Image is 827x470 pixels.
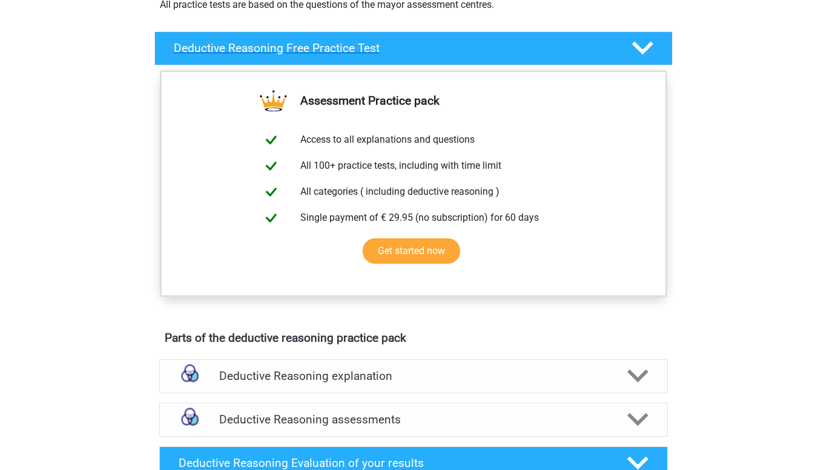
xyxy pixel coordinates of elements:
[174,361,205,391] img: deductive reasoning explanations
[363,238,460,264] a: Get started now
[154,403,673,437] a: assessments Deductive Reasoning assessments
[174,41,612,55] h4: Deductive Reasoning Free Practice Test
[219,413,608,426] h4: Deductive Reasoning assessments
[219,369,608,383] h4: Deductive Reasoning explanation
[150,31,677,65] a: Deductive Reasoning Free Practice Test
[179,456,608,470] h4: Deductive Reasoning Evaluation of your results
[165,331,662,345] h4: Parts of the deductive reasoning practice pack
[174,404,205,435] img: deductive reasoning assessments
[154,359,673,393] a: explanations Deductive Reasoning explanation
